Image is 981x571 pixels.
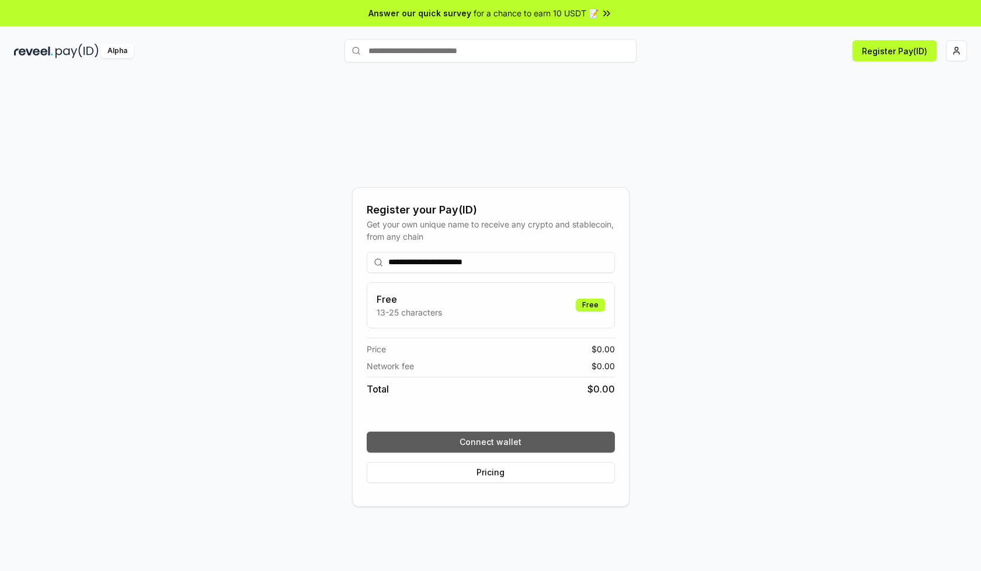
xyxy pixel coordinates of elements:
img: pay_id [55,44,99,58]
button: Pricing [367,462,615,483]
h3: Free [377,292,442,306]
span: Answer our quick survey [368,7,471,19]
div: Alpha [101,44,134,58]
span: $ 0.00 [592,343,615,355]
div: Free [576,299,605,311]
img: reveel_dark [14,44,53,58]
span: Network fee [367,360,414,372]
span: Total [367,382,389,396]
span: for a chance to earn 10 USDT 📝 [474,7,599,19]
span: Price [367,343,386,355]
p: 13-25 characters [377,306,442,318]
button: Connect wallet [367,432,615,453]
div: Get your own unique name to receive any crypto and stablecoin, from any chain [367,218,615,243]
span: $ 0.00 [592,360,615,372]
div: Register your Pay(ID) [367,202,615,218]
span: $ 0.00 [587,382,615,396]
button: Register Pay(ID) [853,40,937,61]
